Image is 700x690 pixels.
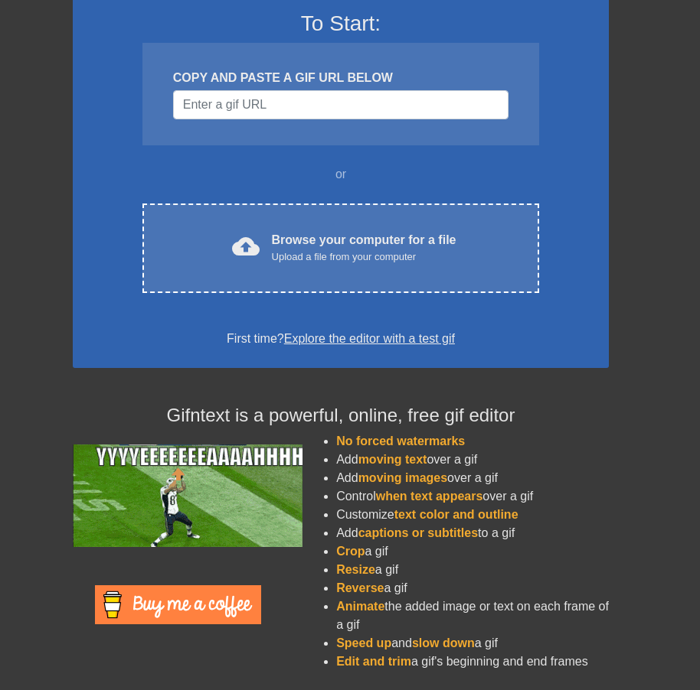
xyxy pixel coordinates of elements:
span: Crop [336,545,365,558]
span: Edit and trim [336,655,411,668]
div: or [113,165,569,184]
li: Control over a gif [336,487,609,506]
li: Customize [336,506,609,524]
li: a gif's beginning and end frames [336,653,609,671]
span: No forced watermarks [336,435,465,448]
a: Explore the editor with a test gif [284,332,455,345]
img: football_small.gif [73,444,303,547]
li: a gif [336,579,609,597]
li: Add over a gif [336,469,609,487]
span: cloud_upload [232,233,260,260]
h4: Gifntext is a powerful, online, free gif editor [73,405,609,427]
li: a gif [336,561,609,579]
li: Add to a gif [336,524,609,542]
span: captions or subtitles [358,526,478,539]
li: and a gif [336,634,609,653]
img: Buy Me A Coffee [95,585,261,624]
span: moving text [358,453,427,466]
li: the added image or text on each frame of a gif [336,597,609,634]
div: COPY AND PASTE A GIF URL BELOW [173,69,509,87]
span: moving images [358,471,447,484]
input: Username [173,90,509,119]
span: text color and outline [394,508,518,521]
h3: To Start: [93,11,589,37]
span: Resize [336,563,375,576]
span: Animate [336,600,384,613]
li: a gif [336,542,609,561]
span: slow down [412,636,475,649]
div: Upload a file from your computer [272,249,456,265]
div: First time? [93,330,589,348]
span: Speed up [336,636,391,649]
span: Reverse [336,581,384,594]
span: when text appears [376,490,483,503]
div: Browse your computer for a file [272,231,456,265]
li: Add over a gif [336,451,609,469]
